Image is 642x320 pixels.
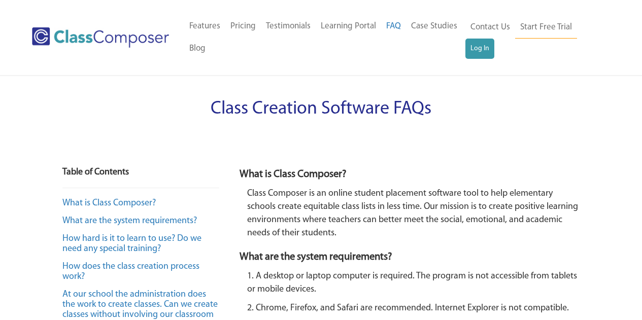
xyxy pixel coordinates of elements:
a: What are the system requirements? [62,217,197,226]
nav: Header Menu [184,15,465,60]
a: Pricing [225,15,261,38]
a: Contact Us [465,16,515,39]
p: 2. Chrome, Firefox, and Safari are recommended. Internet Explorer is not compatible. [247,302,580,315]
a: What is Class Composer? [62,199,156,208]
a: Case Studies [406,15,462,38]
img: Class Composer [32,27,169,48]
p: Class Composer is an online student placement software tool to help elementary schools create equ... [247,187,580,240]
a: FAQ [381,15,406,38]
strong: Table of Contents [62,168,129,177]
a: Log In [465,39,494,59]
a: How does the class creation process work? [62,262,199,281]
strong: What are the system requirements? [240,252,392,262]
strong: What is Class Composer? [240,169,346,180]
a: Start Free Trial [515,16,577,39]
a: How hard is it to learn to use? Do we need any special training? [62,234,201,254]
p: 1. A desktop or laptop computer is required. The program is not accessible from tablets or mobile... [247,270,580,296]
span: Class Creation Software FAQs [211,100,431,118]
a: Blog [184,38,211,60]
nav: Header Menu [465,16,602,59]
a: Learning Portal [316,15,381,38]
a: Testimonials [261,15,316,38]
a: Features [184,15,225,38]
